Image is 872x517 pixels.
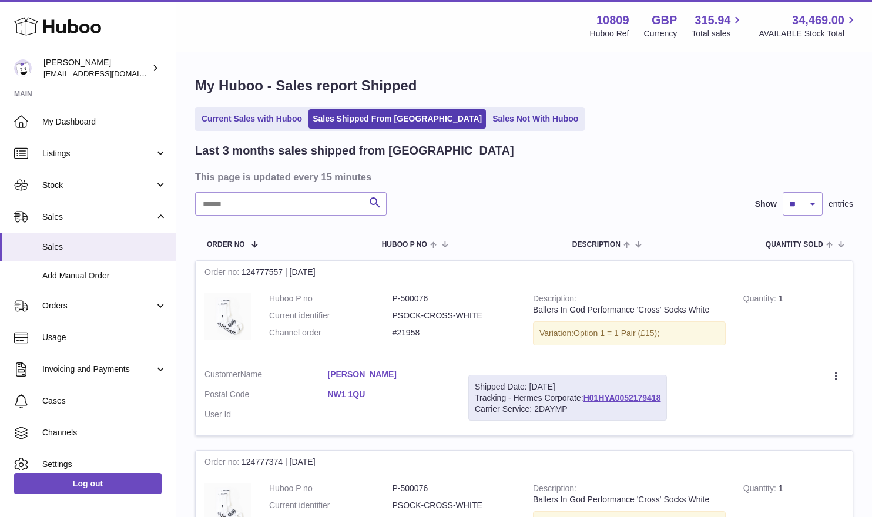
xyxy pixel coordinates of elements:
[759,28,858,39] span: AVAILABLE Stock Total
[583,393,661,402] a: H01HYA0052179418
[590,28,629,39] div: Huboo Ref
[644,28,678,39] div: Currency
[14,473,162,494] a: Log out
[197,109,306,129] a: Current Sales with Huboo
[269,483,393,494] dt: Huboo P no
[204,369,328,383] dt: Name
[533,494,726,505] div: Ballers In God Performance 'Cross' Socks White
[533,304,726,315] div: Ballers In God Performance 'Cross' Socks White
[735,284,853,360] td: 1
[195,76,853,95] h1: My Huboo - Sales report Shipped
[204,293,251,340] img: IMG_2442.jpg
[43,69,173,78] span: [EMAIL_ADDRESS][DOMAIN_NAME]
[204,457,242,469] strong: Order no
[393,310,516,321] dd: PSOCK-CROSS-WHITE
[533,321,726,345] div: Variation:
[269,500,393,511] dt: Current identifier
[42,148,155,159] span: Listings
[766,241,823,249] span: Quantity Sold
[43,57,149,79] div: [PERSON_NAME]
[328,369,451,380] a: [PERSON_NAME]
[695,12,730,28] span: 315.94
[692,12,744,39] a: 315.94 Total sales
[269,327,393,338] dt: Channel order
[468,375,667,421] div: Tracking - Hermes Corporate:
[488,109,582,129] a: Sales Not With Huboo
[743,484,779,496] strong: Quantity
[792,12,844,28] span: 34,469.00
[42,116,167,127] span: My Dashboard
[196,261,853,284] div: 124777557 | [DATE]
[759,12,858,39] a: 34,469.00 AVAILABLE Stock Total
[42,364,155,375] span: Invoicing and Payments
[533,294,576,306] strong: Description
[692,28,744,39] span: Total sales
[204,370,240,379] span: Customer
[269,293,393,304] dt: Huboo P no
[652,12,677,28] strong: GBP
[755,199,777,210] label: Show
[204,389,328,403] dt: Postal Code
[207,241,245,249] span: Order No
[42,270,167,281] span: Add Manual Order
[42,241,167,253] span: Sales
[204,267,242,280] strong: Order no
[196,451,853,474] div: 124777374 | [DATE]
[42,332,167,343] span: Usage
[393,500,516,511] dd: PSOCK-CROSS-WHITE
[42,300,155,311] span: Orders
[573,328,659,338] span: Option 1 = 1 Pair (£15);
[829,199,853,210] span: entries
[393,483,516,494] dd: P-500076
[14,59,32,77] img: shop@ballersingod.com
[204,409,328,420] dt: User Id
[42,427,167,438] span: Channels
[596,12,629,28] strong: 10809
[269,310,393,321] dt: Current identifier
[42,395,167,407] span: Cases
[195,143,514,159] h2: Last 3 months sales shipped from [GEOGRAPHIC_DATA]
[743,294,779,306] strong: Quantity
[328,389,451,400] a: NW1 1QU
[195,170,850,183] h3: This page is updated every 15 minutes
[475,381,660,392] div: Shipped Date: [DATE]
[475,404,660,415] div: Carrier Service: 2DAYMP
[308,109,486,129] a: Sales Shipped From [GEOGRAPHIC_DATA]
[42,459,167,470] span: Settings
[42,211,155,223] span: Sales
[393,293,516,304] dd: P-500076
[393,327,516,338] dd: #21958
[572,241,621,249] span: Description
[42,180,155,191] span: Stock
[382,241,427,249] span: Huboo P no
[533,484,576,496] strong: Description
